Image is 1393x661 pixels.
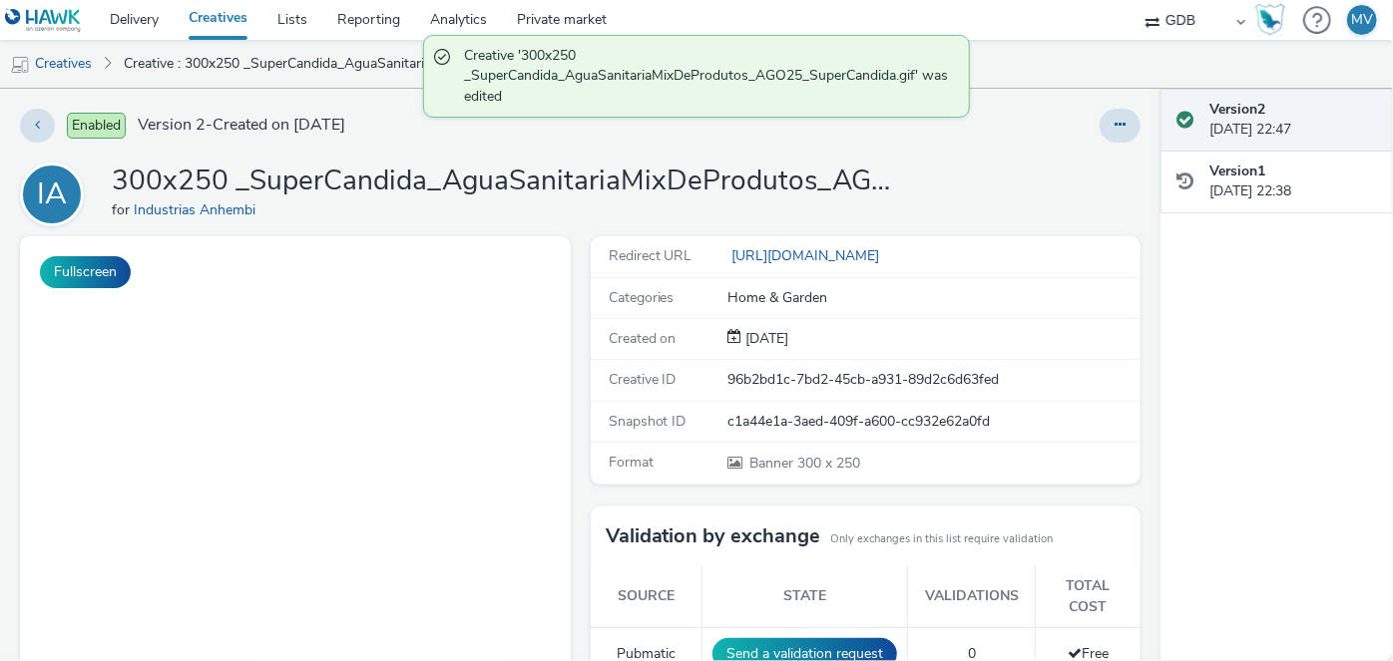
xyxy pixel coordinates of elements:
[609,288,675,307] span: Categories
[37,166,67,222] div: IA
[138,114,345,137] span: Version 2 - Created on [DATE]
[1351,5,1373,35] div: MV
[741,329,788,349] div: Creation 12 September 2025, 22:38
[1255,4,1293,36] a: Hawk Academy
[40,256,131,288] button: Fullscreen
[831,531,1054,547] small: Only exchanges in this list require validation
[114,40,462,88] a: Creative : 300x250 _SuperCandida_AguaSanitariaMixDeProdutos_AGO25_SuperCandida.gif
[727,246,887,265] a: [URL][DOMAIN_NAME]
[20,184,92,203] a: IA
[609,246,693,265] span: Redirect URL
[1255,4,1285,36] img: Hawk Academy
[1036,566,1142,627] th: Total cost
[702,566,908,627] th: State
[464,46,949,107] span: Creative '300x250 _SuperCandida_AguaSanitariaMixDeProdutos_AGO25_SuperCandida.gif' was edited
[727,370,1139,390] div: 96b2bd1c-7bd2-45cb-a931-89d2c6d63fed
[609,329,677,348] span: Created on
[609,370,677,389] span: Creative ID
[591,566,702,627] th: Source
[606,521,821,551] h3: Validation by exchange
[5,8,82,33] img: undefined Logo
[112,200,134,219] span: for
[741,329,788,348] span: [DATE]
[1210,100,1266,119] strong: Version 2
[10,55,30,75] img: mobile
[1210,162,1266,180] strong: Version 1
[134,200,263,219] a: Industrias Anhembi
[1210,162,1377,202] div: [DATE] 22:38
[67,113,126,139] span: Enabled
[749,454,797,473] span: Banner
[727,412,1139,432] div: c1a44e1a-3aed-409f-a600-cc932e62a0fd
[1210,100,1377,141] div: [DATE] 22:47
[727,288,1139,308] div: Home & Garden
[609,453,654,472] span: Format
[112,163,910,200] h1: 300x250 _SuperCandida_AguaSanitariaMixDeProdutos_AGO25_SuperCandida.gif
[747,454,860,473] span: 300 x 250
[908,566,1036,627] th: Validations
[609,412,687,431] span: Snapshot ID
